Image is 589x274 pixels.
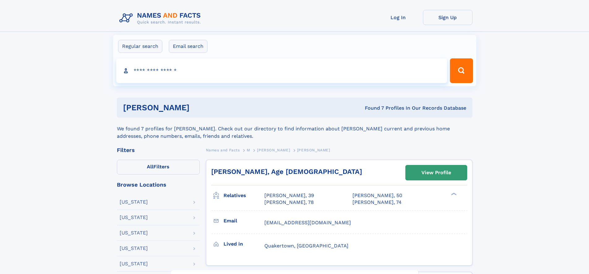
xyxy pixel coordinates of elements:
[423,10,472,25] a: Sign Up
[224,216,264,226] h3: Email
[120,261,148,266] div: [US_STATE]
[118,40,162,53] label: Regular search
[297,148,330,152] span: [PERSON_NAME]
[224,190,264,201] h3: Relatives
[264,243,348,249] span: Quakertown, [GEOGRAPHIC_DATA]
[264,192,314,199] a: [PERSON_NAME], 39
[117,147,200,153] div: Filters
[406,165,467,180] a: View Profile
[247,146,250,154] a: M
[224,239,264,249] h3: Lived in
[211,168,362,175] a: [PERSON_NAME], Age [DEMOGRAPHIC_DATA]
[373,10,423,25] a: Log In
[352,192,402,199] a: [PERSON_NAME], 50
[117,118,472,140] div: We found 7 profiles for [PERSON_NAME]. Check out our directory to find information about [PERSON_...
[450,192,457,196] div: ❯
[120,200,148,204] div: [US_STATE]
[257,148,290,152] span: [PERSON_NAME]
[277,105,466,112] div: Found 7 Profiles In Our Records Database
[120,215,148,220] div: [US_STATE]
[352,199,402,206] a: [PERSON_NAME], 74
[257,146,290,154] a: [PERSON_NAME]
[117,160,200,175] label: Filters
[169,40,207,53] label: Email search
[117,182,200,188] div: Browse Locations
[206,146,240,154] a: Names and Facts
[450,58,473,83] button: Search Button
[247,148,250,152] span: M
[116,58,447,83] input: search input
[147,164,153,170] span: All
[120,246,148,251] div: [US_STATE]
[264,220,351,226] span: [EMAIL_ADDRESS][DOMAIN_NAME]
[264,199,314,206] a: [PERSON_NAME], 78
[120,230,148,235] div: [US_STATE]
[117,10,206,27] img: Logo Names and Facts
[123,104,277,112] h1: [PERSON_NAME]
[421,166,451,180] div: View Profile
